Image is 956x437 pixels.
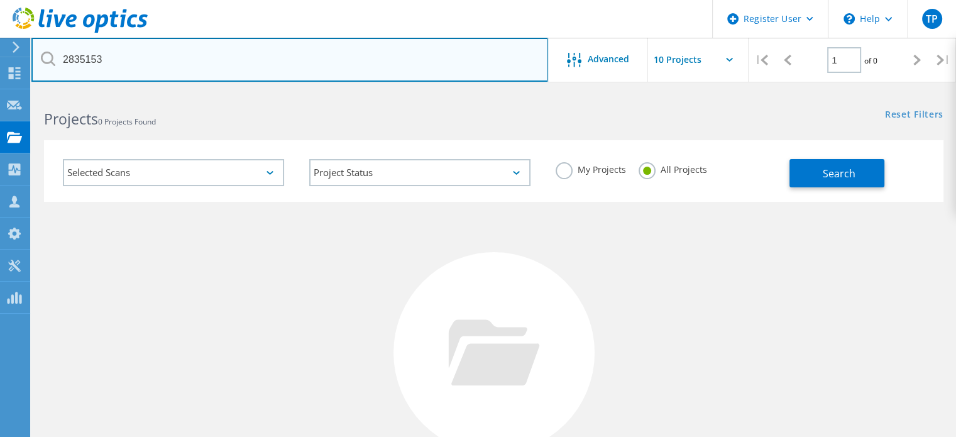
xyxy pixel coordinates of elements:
[309,159,530,186] div: Project Status
[13,26,148,35] a: Live Optics Dashboard
[556,162,626,174] label: My Projects
[843,13,855,25] svg: \n
[98,116,156,127] span: 0 Projects Found
[926,14,938,24] span: TP
[823,167,855,180] span: Search
[885,110,943,121] a: Reset Filters
[588,55,629,64] span: Advanced
[864,55,877,66] span: of 0
[31,38,548,82] input: Search projects by name, owner, ID, company, etc
[63,159,284,186] div: Selected Scans
[749,38,774,82] div: |
[44,109,98,129] b: Projects
[930,38,956,82] div: |
[789,159,884,187] button: Search
[639,162,707,174] label: All Projects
